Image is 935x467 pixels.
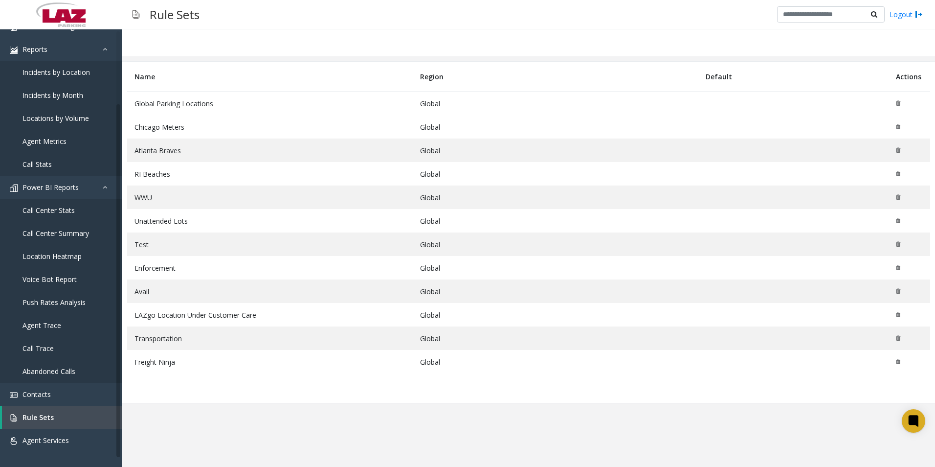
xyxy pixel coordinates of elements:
[413,62,698,92] th: Region
[22,137,67,146] span: Agent Metrics
[127,92,413,116] td: Global Parking Locations
[127,327,413,350] td: Transportation
[413,233,698,256] td: Global
[413,139,698,162] td: Global
[127,280,413,303] td: Avail
[890,9,923,20] a: Logout
[915,9,923,20] img: logout
[22,298,86,307] span: Push Rates Analysis
[22,252,82,261] span: Location Heatmap
[413,303,698,327] td: Global
[127,209,413,233] td: Unattended Lots
[413,350,698,374] td: Global
[127,350,413,374] td: Freight Ninja
[132,2,140,26] img: pageIcon
[127,62,413,92] th: Name
[10,46,18,54] img: 'icon'
[127,139,413,162] td: Atlanta Braves
[10,414,18,422] img: 'icon'
[413,186,698,209] td: Global
[413,209,698,233] td: Global
[413,162,698,186] td: Global
[127,233,413,256] td: Test
[10,391,18,399] img: 'icon'
[889,62,930,92] th: Actions
[2,406,122,429] a: Rule Sets
[10,184,18,192] img: 'icon'
[145,2,204,26] h3: Rule Sets
[413,92,698,116] td: Global
[22,321,61,330] span: Agent Trace
[22,229,89,238] span: Call Center Summary
[22,367,75,376] span: Abandoned Calls
[22,114,89,123] span: Locations by Volume
[22,91,83,100] span: Incidents by Month
[22,45,47,54] span: Reports
[22,183,79,192] span: Power BI Reports
[127,186,413,209] td: WWU
[127,303,413,327] td: LAZgo Location Under Customer Care
[413,327,698,350] td: Global
[10,437,18,445] img: 'icon'
[127,162,413,186] td: RI Beaches
[22,436,69,445] span: Agent Services
[22,160,52,169] span: Call Stats
[127,256,413,280] td: Enforcement
[413,280,698,303] td: Global
[413,256,698,280] td: Global
[22,206,75,215] span: Call Center Stats
[22,344,54,353] span: Call Trace
[22,413,54,422] span: Rule Sets
[127,115,413,139] td: Chicago Meters
[22,275,77,284] span: Voice Bot Report
[698,62,889,92] th: Default
[413,115,698,139] td: Global
[22,390,51,399] span: Contacts
[22,68,90,77] span: Incidents by Location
